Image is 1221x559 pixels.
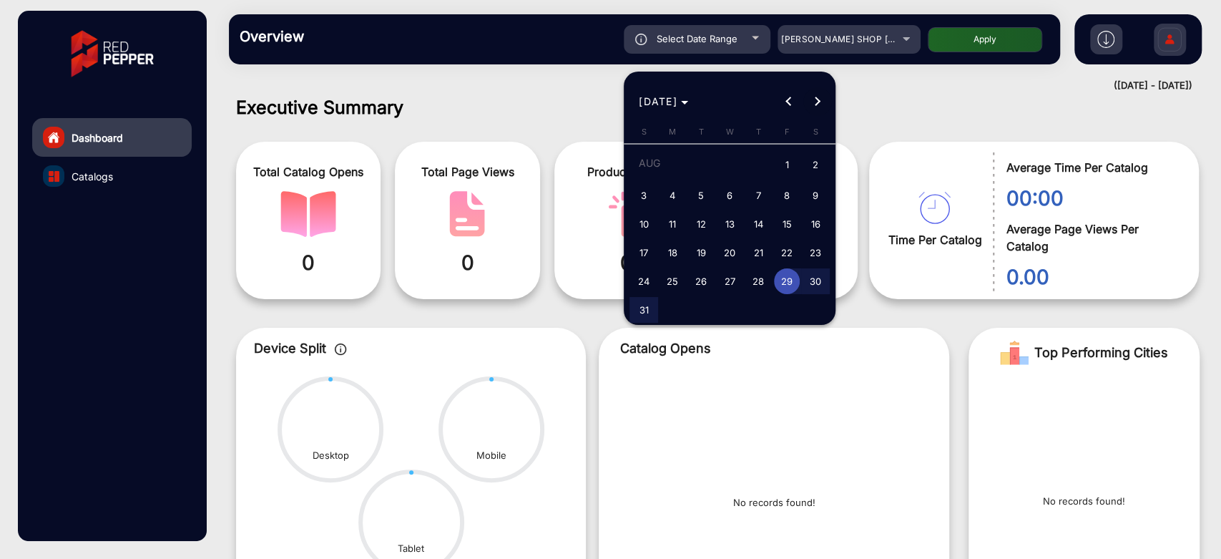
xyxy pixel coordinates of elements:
button: August 12, 2025 [687,210,715,238]
button: August 19, 2025 [687,238,715,267]
span: 3 [631,183,657,208]
button: August 25, 2025 [658,267,687,296]
button: August 7, 2025 [744,181,773,210]
span: 18 [659,240,685,266]
button: August 15, 2025 [773,210,801,238]
button: August 21, 2025 [744,238,773,267]
button: August 1, 2025 [773,149,801,181]
td: AUG [629,149,773,181]
span: 31 [631,297,657,323]
span: 19 [688,240,714,266]
span: 29 [774,268,800,294]
span: 13 [717,211,742,237]
span: 21 [745,240,771,266]
span: T [698,127,703,137]
span: 12 [688,211,714,237]
button: August 13, 2025 [715,210,744,238]
span: 20 [717,240,742,266]
button: August 6, 2025 [715,181,744,210]
button: August 18, 2025 [658,238,687,267]
span: 15 [774,211,800,237]
button: August 5, 2025 [687,181,715,210]
button: August 4, 2025 [658,181,687,210]
button: August 30, 2025 [801,267,830,296]
span: F [784,127,789,137]
button: August 10, 2025 [629,210,658,238]
span: W [725,127,733,137]
button: August 27, 2025 [715,267,744,296]
span: 26 [688,268,714,294]
button: August 3, 2025 [629,181,658,210]
button: August 9, 2025 [801,181,830,210]
button: August 29, 2025 [773,267,801,296]
button: August 2, 2025 [801,149,830,181]
span: 28 [745,268,771,294]
button: August 24, 2025 [629,267,658,296]
span: S [641,127,646,137]
button: August 31, 2025 [629,296,658,324]
span: 1 [774,151,800,180]
button: August 16, 2025 [801,210,830,238]
button: Previous month [775,87,803,116]
button: August 26, 2025 [687,267,715,296]
span: 16 [803,211,828,237]
button: August 28, 2025 [744,267,773,296]
span: T [755,127,760,137]
span: 24 [631,268,657,294]
span: 5 [688,183,714,208]
span: 2 [803,151,828,180]
span: 17 [631,240,657,266]
button: August 17, 2025 [629,238,658,267]
span: 9 [803,183,828,208]
span: [DATE] [639,95,677,107]
span: 11 [659,211,685,237]
span: 22 [774,240,800,266]
button: August 8, 2025 [773,181,801,210]
button: August 23, 2025 [801,238,830,267]
span: 27 [717,268,742,294]
span: 25 [659,268,685,294]
span: 30 [803,268,828,294]
button: August 22, 2025 [773,238,801,267]
span: 6 [717,183,742,208]
span: 23 [803,240,828,266]
button: August 14, 2025 [744,210,773,238]
span: M [669,127,676,137]
button: Choose month and year [633,89,694,115]
span: 7 [745,183,771,208]
button: August 20, 2025 [715,238,744,267]
span: 10 [631,211,657,237]
button: August 11, 2025 [658,210,687,238]
button: Next month [803,87,832,116]
span: 14 [745,211,771,237]
span: 4 [659,183,685,208]
span: S [813,127,818,137]
span: 8 [774,183,800,208]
